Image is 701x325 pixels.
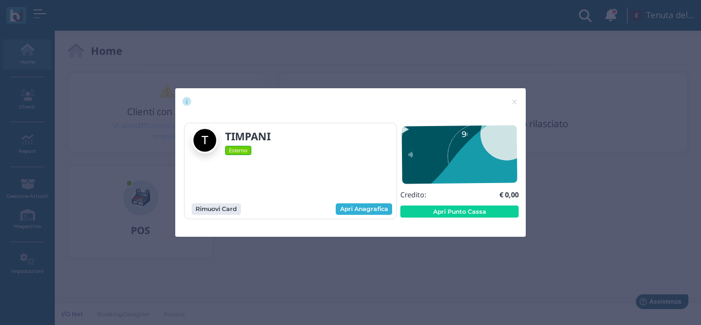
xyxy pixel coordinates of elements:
[336,203,392,215] a: Apri Anagrafica
[499,190,519,199] b: € 0,00
[510,95,519,109] span: ×
[225,146,252,155] span: Esterno
[225,129,271,144] b: TIMPANI
[192,127,304,155] a: TIMPANI Esterno
[192,203,241,215] button: Rimuovi Card
[400,206,519,218] button: Apri Punto Cassa
[192,127,218,153] img: TIMPANI
[400,191,426,198] h5: Credito:
[32,9,72,17] span: Assistenza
